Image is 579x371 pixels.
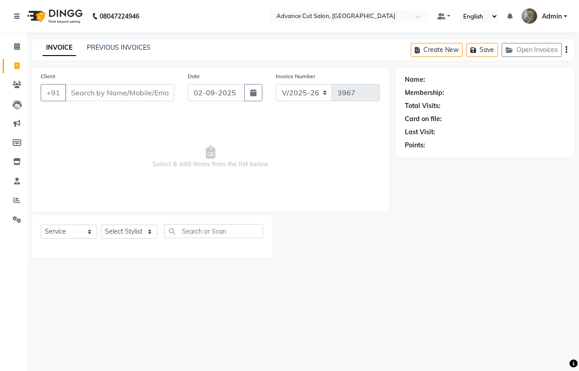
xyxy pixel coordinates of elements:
[405,114,442,124] div: Card on file:
[87,43,151,52] a: PREVIOUS INVOICES
[188,72,200,80] label: Date
[405,141,425,150] div: Points:
[65,84,174,101] input: Search by Name/Mobile/Email/Code
[100,4,139,29] b: 08047224946
[411,43,463,57] button: Create New
[502,43,562,57] button: Open Invoices
[41,112,380,202] span: Select & add items from the list below
[405,101,441,111] div: Total Visits:
[43,40,76,56] a: INVOICE
[41,84,66,101] button: +91
[466,43,498,57] button: Save
[522,8,537,24] img: Admin
[41,72,55,80] label: Client
[542,12,562,21] span: Admin
[405,127,435,137] div: Last Visit:
[23,4,85,29] img: logo
[164,224,263,238] input: Search or Scan
[405,88,444,98] div: Membership:
[276,72,315,80] label: Invoice Number
[405,75,425,85] div: Name:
